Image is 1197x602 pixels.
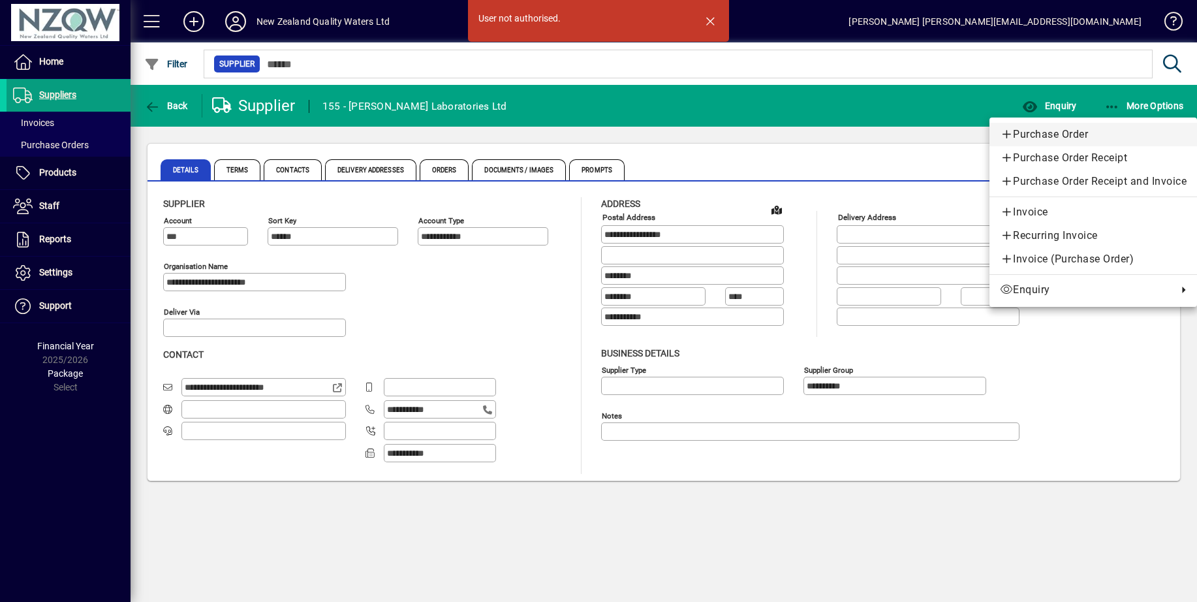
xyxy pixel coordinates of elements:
[1000,150,1187,166] span: Purchase Order Receipt
[1000,251,1187,267] span: Invoice (Purchase Order)
[1000,282,1171,298] span: Enquiry
[1000,204,1187,220] span: Invoice
[1000,228,1187,244] span: Recurring Invoice
[1000,174,1187,189] span: Purchase Order Receipt and Invoice
[1000,127,1187,142] span: Purchase Order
